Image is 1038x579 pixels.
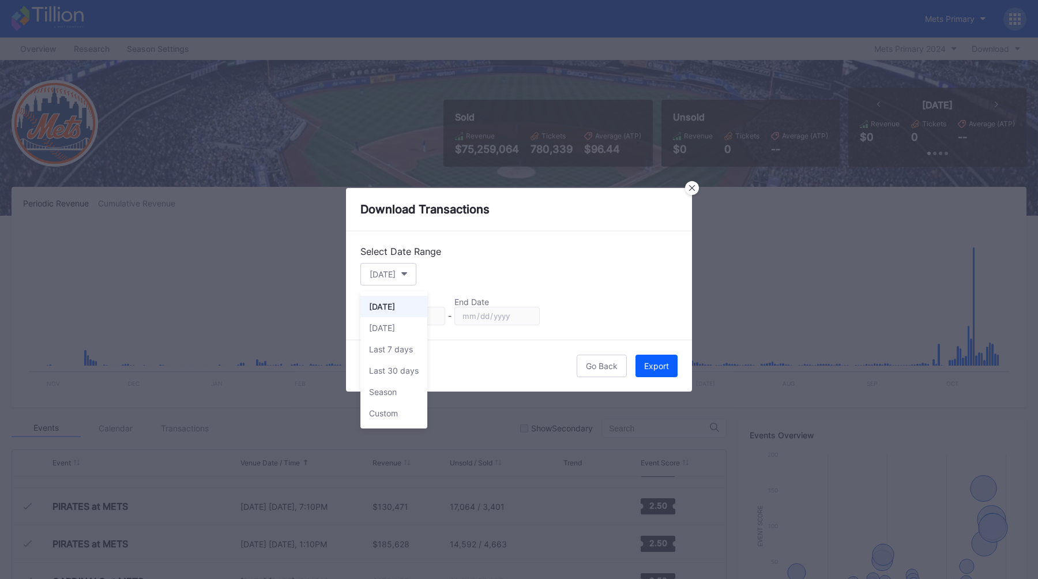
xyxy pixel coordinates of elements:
div: Season [369,387,397,397]
div: Last 7 days [369,344,413,354]
div: [DATE] [369,323,395,333]
div: Custom [369,408,398,418]
div: [DATE] [369,302,395,311]
div: Last 30 days [369,366,419,375]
